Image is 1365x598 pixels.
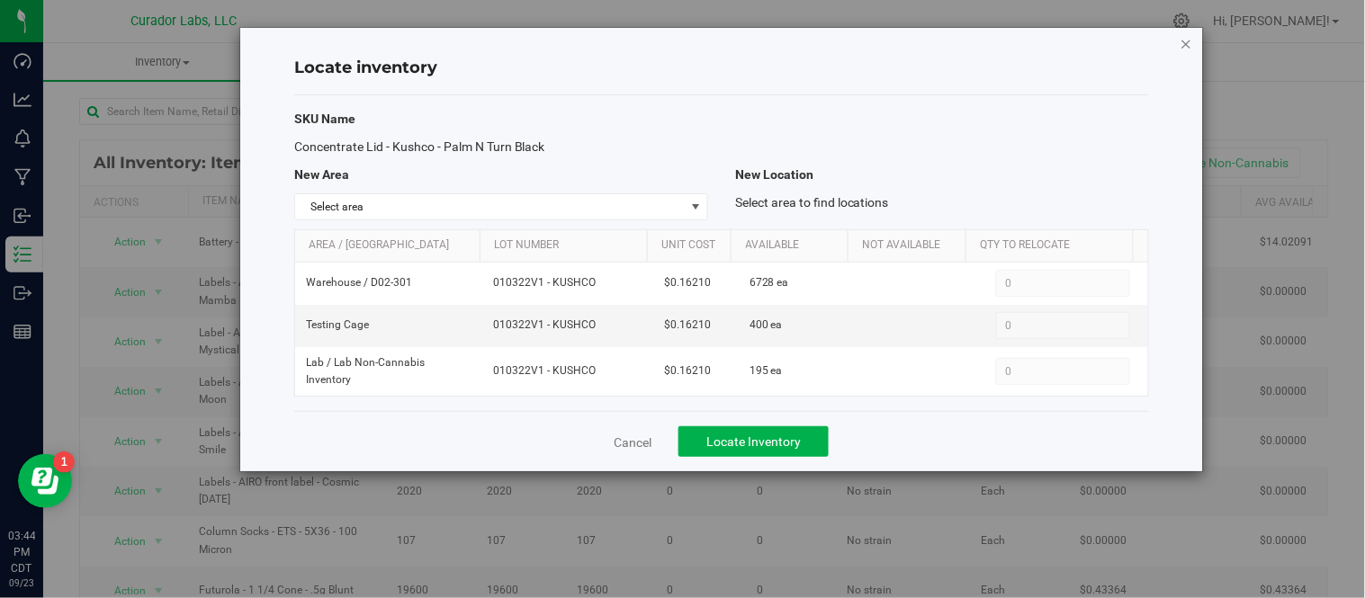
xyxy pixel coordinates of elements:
span: 195 ea [750,362,783,379]
span: 010322V1 - KUSHCO [493,274,642,291]
a: Qty to Relocate [980,238,1127,253]
span: Select area to find locations [735,195,889,210]
span: Warehouse / D02-301 [306,274,412,291]
a: Area / [GEOGRAPHIC_DATA] [309,238,472,253]
a: Available [746,238,842,253]
span: $0.16210 [664,274,711,291]
span: $0.16210 [664,317,711,334]
span: SKU Name [294,112,355,126]
span: 400 ea [750,317,783,334]
span: 6728 ea [750,274,789,291]
span: select [685,194,707,219]
span: Locate Inventory [706,434,801,449]
span: 010322V1 - KUSHCO [493,317,642,334]
span: Concentrate Lid - Kushco - Palm N Turn Black [294,139,545,154]
span: New Location [735,167,813,182]
a: Lot Number [494,238,641,253]
h4: Locate inventory [294,57,1149,80]
span: New Area [294,167,349,182]
a: Cancel [614,433,651,451]
span: 010322V1 - KUSHCO [493,362,642,379]
a: Unit Cost [661,238,724,253]
button: Locate Inventory [678,426,829,457]
iframe: Resource center [18,454,72,508]
span: $0.16210 [664,362,711,379]
span: Select area [295,194,685,219]
a: Not Available [863,238,959,253]
iframe: Resource center unread badge [53,451,75,473]
span: Testing Cage [306,317,369,334]
span: Lab / Lab Non-Cannabis Inventory [306,354,472,388]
